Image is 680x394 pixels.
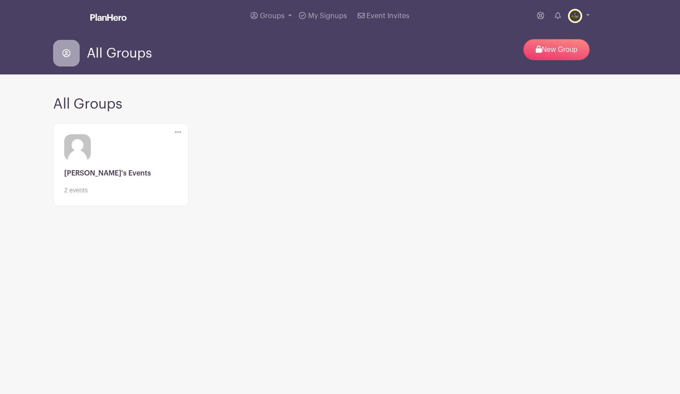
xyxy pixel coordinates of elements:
[523,39,590,60] p: New Group
[308,12,347,20] span: My Signups
[53,96,627,113] h2: All Groups
[87,46,152,61] span: All Groups
[568,9,582,23] img: DB%20WHEATON_IG%20Profile.jpg
[367,12,410,20] span: Event Invites
[260,12,285,20] span: Groups
[90,14,127,21] img: logo_white-6c42ec7e38ccf1d336a20a19083b03d10ae64f83f12c07503d8b9e83406b4c7d.svg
